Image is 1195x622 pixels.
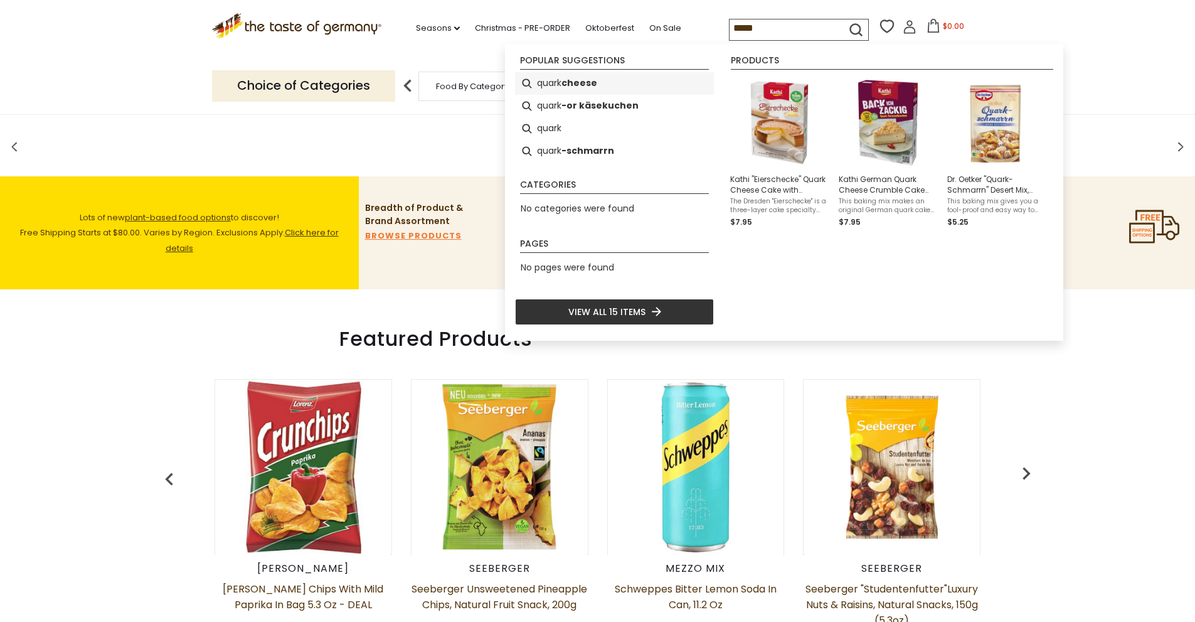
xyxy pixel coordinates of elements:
[416,21,460,35] a: Seasons
[505,44,1063,341] div: Instant Search Results
[947,174,1046,195] span: Dr. Oetker "Quark-Schmarrn" Desert Mix, 114g
[947,217,969,227] span: $5.25
[515,72,714,95] li: quark cheese
[520,239,709,253] li: Pages
[365,229,462,243] a: BROWSE PRODUCTS
[20,212,339,255] span: Lots of new to discover! Free Shipping Starts at $80.00. Varies by Region. Exclusions Apply.
[568,305,645,319] span: View all 15 items
[212,70,395,101] p: Choice of Categories
[943,21,964,31] span: $0.00
[515,140,714,163] li: quark-schmarrn
[125,212,231,223] a: plant-based food options
[1014,461,1039,486] img: previous arrow
[919,19,972,38] button: $0.00
[805,380,979,554] img: Seeberger
[521,202,634,215] span: No categories were found
[561,76,597,90] b: cheese
[725,72,834,233] li: Kathi "Eierschecke" Quark Cheese Cake with Custard Topping, Baking Mix Kit, 545g
[216,380,390,554] img: Lorenz Crunch Chips with Mild Paprika in Bag 5.3 oz - DEAL
[411,562,588,575] div: Seeberger
[157,467,182,492] img: previous arrow
[215,562,392,575] div: [PERSON_NAME]
[521,261,614,274] span: No pages were found
[515,299,714,325] li: View all 15 items
[608,380,783,554] img: Schweppes Bitter Lemon Soda in Can, 11.2 oz
[839,77,937,228] a: Kathi German Quark Cheese Crumble Cake Mix, 545gThis baking mix makes an original German quark ca...
[436,82,509,91] a: Food By Category
[412,380,587,554] img: Seeberger Unsweetened Pineapple Chips, Natural Fruit Snack, 200g
[730,197,829,215] span: The Dresden "Eierschecke" is a three-layer cake specialty from [GEOGRAPHIC_DATA]. Essentially, it...
[839,174,937,195] span: Kathi German Quark Cheese Crumble Cake Mix, 545g
[731,56,1053,70] li: Products
[649,21,681,35] a: On Sale
[947,77,1046,228] a: Dr. Oetker Quark-SchmarrnDr. Oetker "Quark-Schmarrn" Desert Mix, 114gThis baking mix gives you a ...
[839,217,861,227] span: $7.95
[395,73,420,99] img: previous arrow
[515,95,714,117] li: quark-or käsekuchen
[520,56,709,70] li: Popular suggestions
[951,77,1042,168] img: Dr. Oetker Quark-Schmarrn
[839,197,937,215] span: This baking mix makes an original German quark cake with crumble topping (Quarkkuchen mit Streuse...
[942,72,1051,233] li: Dr. Oetker "Quark-Schmarrn" Desert Mix, 114g
[561,144,614,158] b: -schmarrn
[803,562,980,575] div: Seeberger
[561,99,639,113] b: -or käsekuchen
[475,21,570,35] a: Christmas - PRE-ORDER
[834,72,942,233] li: Kathi German Quark Cheese Crumble Cake Mix, 545g
[365,201,469,228] p: Breadth of Product & Brand Assortment
[730,174,829,195] span: Kathi "Eierschecke" Quark Cheese Cake with Custard Topping, Baking Mix Kit, 545g
[585,21,634,35] a: Oktoberfest
[607,562,785,575] div: Mezzo Mix
[947,197,1046,215] span: This baking mix gives you a fool-proof and easy way to make authentic Austrian Quark-schmarrn (no...
[730,217,752,227] span: $7.95
[730,77,829,228] a: Kathi "Eierschecke" Quark Cheese Cake with Custard Topping, Baking Mix Kit, 545gThe Dresden "Eier...
[515,117,714,140] li: quark
[520,180,709,194] li: Categories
